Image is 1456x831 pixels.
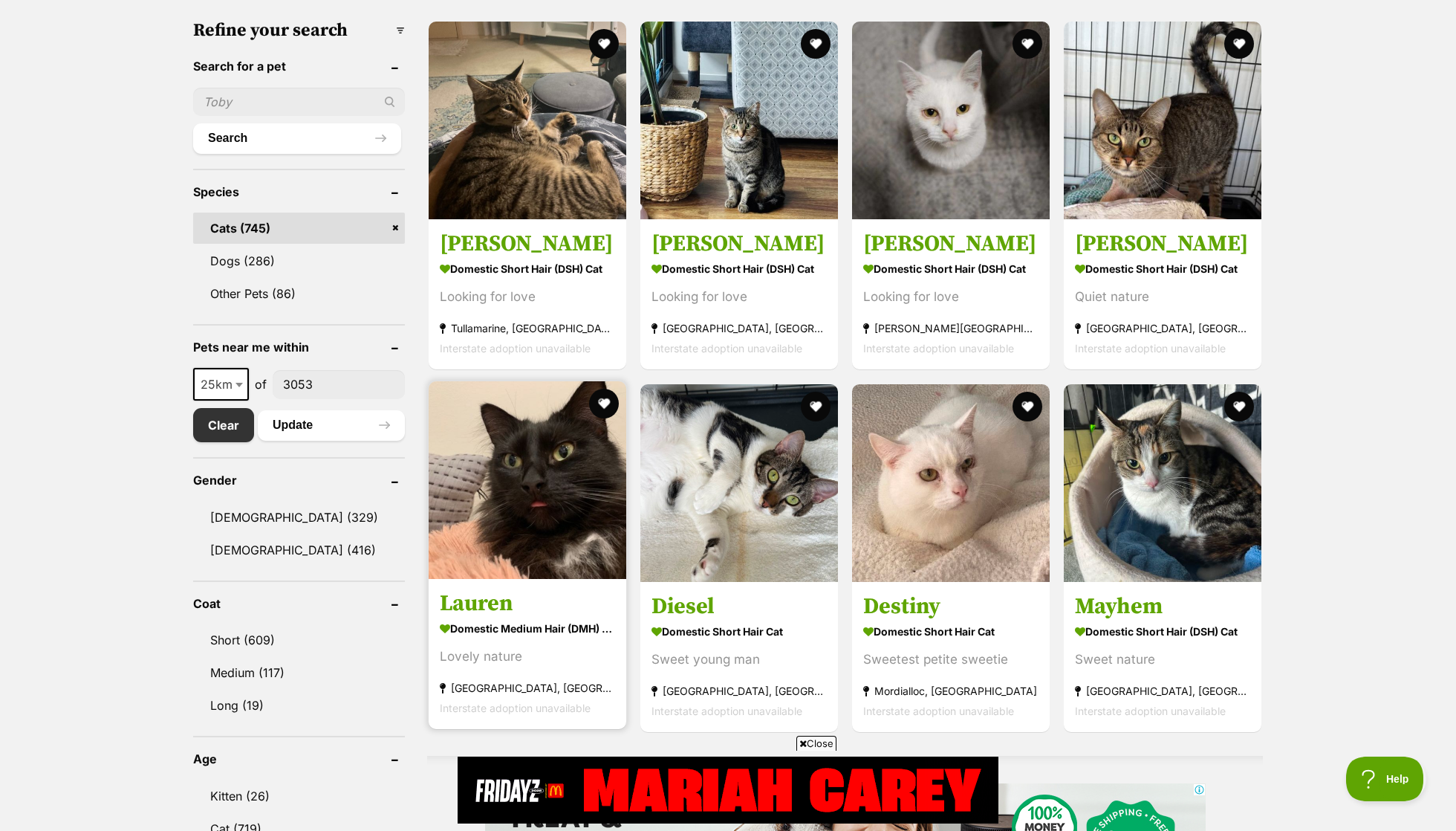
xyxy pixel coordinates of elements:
button: favourite [1224,29,1254,59]
a: [PERSON_NAME] Domestic Short Hair (DSH) Cat Looking for love Tullamarine, [GEOGRAPHIC_DATA] Inter... [429,219,626,370]
h3: Lauren [440,589,615,618]
span: Interstate adoption unavailable [651,705,802,717]
span: Interstate adoption unavailable [863,343,1014,355]
div: Sweetest petite sweetie [863,650,1039,670]
h3: Destiny [863,592,1039,621]
header: Search for a pet [193,59,405,73]
strong: [GEOGRAPHIC_DATA], [GEOGRAPHIC_DATA] [1075,681,1250,701]
button: Search [193,123,401,153]
strong: Tullamarine, [GEOGRAPHIC_DATA] [440,319,615,339]
button: favourite [589,389,619,418]
img: Mavis - Domestic Short Hair (DSH) Cat [429,22,626,219]
div: Looking for love [440,288,615,308]
img: Molly - Domestic Short Hair (DSH) Cat [1064,22,1261,219]
img: Mayhem - Domestic Short Hair (DSH) Cat [1064,384,1261,582]
header: Gender [193,473,405,487]
strong: [GEOGRAPHIC_DATA], [GEOGRAPHIC_DATA] [440,678,615,698]
span: Interstate adoption unavailable [863,705,1014,717]
header: Age [193,752,405,766]
div: Sweet young man [651,650,827,670]
span: Interstate adoption unavailable [440,702,591,714]
strong: [GEOGRAPHIC_DATA], [GEOGRAPHIC_DATA] [651,319,827,339]
a: [DEMOGRAPHIC_DATA] (416) [193,534,405,566]
img: Diesel - Domestic Short Hair Cat [640,384,838,582]
input: Toby [193,88,405,116]
strong: Domestic Short Hair (DSH) Cat [1075,621,1250,642]
h3: [PERSON_NAME] [863,230,1039,259]
a: Lauren Domestic Medium Hair (DMH) Cat Lovely nature [GEOGRAPHIC_DATA], [GEOGRAPHIC_DATA] Intersta... [429,578,626,729]
h3: [PERSON_NAME] [440,230,615,259]
div: Lovely nature [440,647,615,667]
a: Medium (117) [193,657,405,688]
a: Long (19) [193,690,405,721]
a: Mayhem Domestic Short Hair (DSH) Cat Sweet nature [GEOGRAPHIC_DATA], [GEOGRAPHIC_DATA] Interstate... [1064,581,1261,732]
div: Sweet nature [1075,650,1250,670]
h3: Refine your search [193,20,405,41]
img: Lauren - Domestic Medium Hair (DMH) Cat [429,381,626,579]
a: Diesel Domestic Short Hair Cat Sweet young man [GEOGRAPHIC_DATA], [GEOGRAPHIC_DATA] Interstate ad... [640,581,838,732]
iframe: Help Scout Beacon - Open [1346,757,1426,801]
img: Maggie - Domestic Short Hair (DSH) Cat [852,22,1050,219]
strong: [GEOGRAPHIC_DATA], [GEOGRAPHIC_DATA] [1075,319,1250,339]
a: [PERSON_NAME] Domestic Short Hair (DSH) Cat Looking for love [GEOGRAPHIC_DATA], [GEOGRAPHIC_DATA]... [640,219,838,370]
a: Clear [193,408,254,442]
strong: Domestic Short Hair Cat [863,621,1039,642]
button: favourite [1013,392,1042,421]
span: Close [796,736,836,751]
strong: Domestic Short Hair (DSH) Cat [440,259,615,280]
h3: Mayhem [1075,592,1250,621]
header: Pets near me within [193,340,405,354]
span: of [255,375,267,393]
strong: Mordialloc, [GEOGRAPHIC_DATA] [863,681,1039,701]
input: postcode [273,370,405,398]
div: Looking for love [651,288,827,308]
a: Dogs (286) [193,245,405,277]
img: Bruno - Domestic Short Hair (DSH) Cat [640,22,838,219]
a: [DEMOGRAPHIC_DATA] (329) [193,502,405,533]
h3: Diesel [651,592,827,621]
h3: [PERSON_NAME] [1075,230,1250,259]
strong: Domestic Short Hair (DSH) Cat [1075,259,1250,280]
button: favourite [801,29,831,59]
button: favourite [801,392,831,421]
button: favourite [1013,29,1042,59]
iframe: Advertisement [458,757,998,824]
a: Short (609) [193,624,405,656]
header: Species [193,185,405,198]
button: Update [258,410,405,440]
div: Looking for love [863,288,1039,308]
header: Coat [193,597,405,610]
strong: Domestic Medium Hair (DMH) Cat [440,618,615,639]
strong: [PERSON_NAME][GEOGRAPHIC_DATA], [GEOGRAPHIC_DATA] [863,319,1039,339]
strong: Domestic Short Hair (DSH) Cat [863,259,1039,280]
a: [PERSON_NAME] Domestic Short Hair (DSH) Cat Quiet nature [GEOGRAPHIC_DATA], [GEOGRAPHIC_DATA] Int... [1064,219,1261,370]
a: Kitten (26) [193,780,405,812]
a: Destiny Domestic Short Hair Cat Sweetest petite sweetie Mordialloc, [GEOGRAPHIC_DATA] Interstate ... [852,581,1050,732]
strong: Domestic Short Hair Cat [651,621,827,642]
span: Interstate adoption unavailable [440,343,591,355]
span: Interstate adoption unavailable [1075,343,1226,355]
img: Destiny - Domestic Short Hair Cat [852,384,1050,582]
h3: [PERSON_NAME] [651,230,827,259]
a: Other Pets (86) [193,278,405,309]
button: favourite [1224,392,1254,421]
a: Cats (745) [193,213,405,244]
span: Interstate adoption unavailable [1075,705,1226,717]
button: favourite [589,29,619,59]
div: Quiet nature [1075,288,1250,308]
span: Interstate adoption unavailable [651,343,802,355]
a: [PERSON_NAME] Domestic Short Hair (DSH) Cat Looking for love [PERSON_NAME][GEOGRAPHIC_DATA], [GEO... [852,219,1050,370]
span: 25km [193,368,249,401]
strong: [GEOGRAPHIC_DATA], [GEOGRAPHIC_DATA] [651,681,827,701]
strong: Domestic Short Hair (DSH) Cat [651,259,827,280]
span: 25km [195,374,247,395]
